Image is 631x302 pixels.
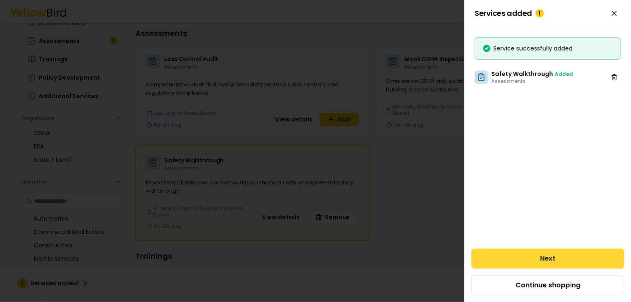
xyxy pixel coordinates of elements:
span: Services added [475,9,544,18]
button: Continue shopping [471,275,624,295]
div: Service successfully added [482,44,614,53]
div: 1 [536,9,544,18]
p: Assessments [491,78,573,85]
button: Next [471,249,624,269]
button: Close [608,7,621,20]
h3: Safety Walkthrough [491,70,573,78]
span: Added [555,70,573,78]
